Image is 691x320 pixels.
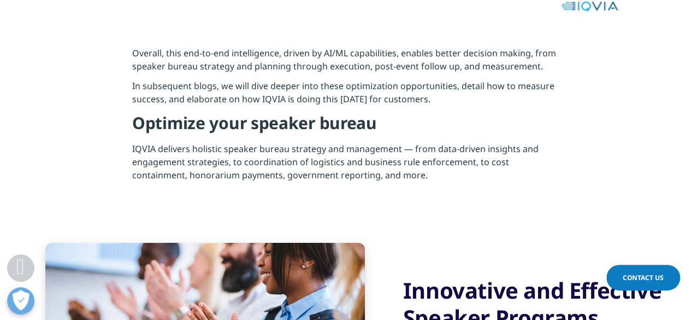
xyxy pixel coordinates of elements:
[606,265,680,290] a: Contact Us
[7,287,34,315] button: Open Preferences
[132,46,559,79] p: Overall, this end-to-end intelligence, driven by AI/ML capabilities, enables better decision maki...
[132,79,559,112] p: In subsequent blogs, we will dive deeper into these optimization opportunities, detail how to mea...
[623,273,664,282] span: Contact Us
[132,142,559,188] p: IQVIA delivers holistic speaker bureau strategy and management — from data-driven insights and en...
[132,112,559,142] h4: Optimize your speaker bureau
